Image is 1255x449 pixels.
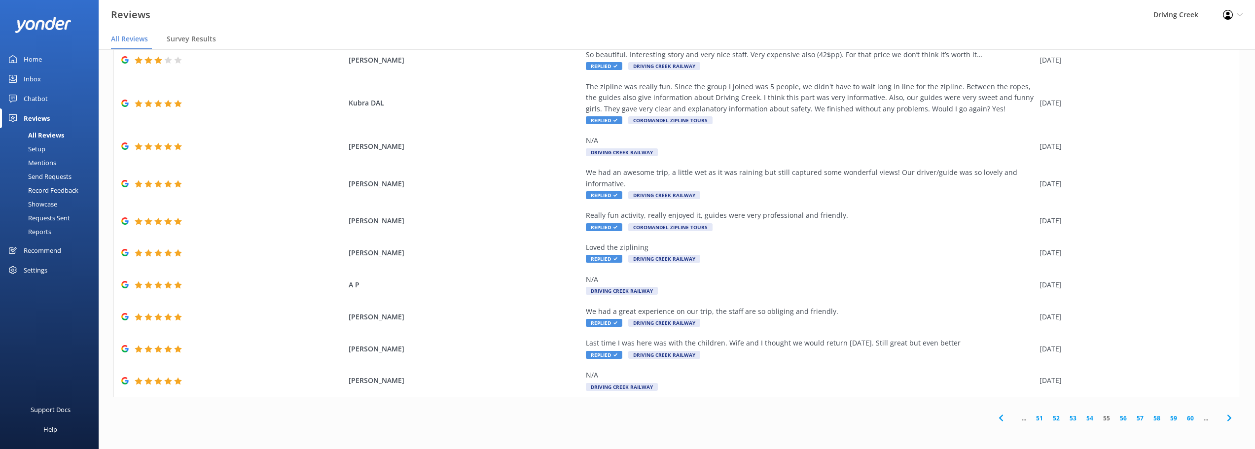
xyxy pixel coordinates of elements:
[1199,414,1213,423] span: ...
[24,108,50,128] div: Reviews
[6,211,99,225] a: Requests Sent
[1040,215,1227,226] div: [DATE]
[6,142,99,156] a: Setup
[628,351,700,359] span: Driving Creek Railway
[6,156,99,170] a: Mentions
[6,211,70,225] div: Requests Sent
[1081,414,1098,423] a: 54
[349,279,581,290] span: A P
[15,17,72,33] img: yonder-white-logo.png
[628,62,700,70] span: Driving Creek Railway
[1040,55,1227,66] div: [DATE]
[586,287,658,295] span: Driving Creek Railway
[6,183,99,197] a: Record Feedback
[586,167,1035,189] div: We had an awesome trip, a little wet as it was raining but still captured some wonderful views! O...
[349,178,581,189] span: [PERSON_NAME]
[586,319,622,327] span: Replied
[6,156,56,170] div: Mentions
[1040,375,1227,386] div: [DATE]
[24,241,61,260] div: Recommend
[1040,247,1227,258] div: [DATE]
[349,247,581,258] span: [PERSON_NAME]
[24,89,48,108] div: Chatbot
[586,351,622,359] span: Replied
[349,311,581,322] span: [PERSON_NAME]
[349,375,581,386] span: [PERSON_NAME]
[1040,344,1227,354] div: [DATE]
[628,223,713,231] span: Coromandel Zipline Tours
[6,183,78,197] div: Record Feedback
[586,81,1035,114] div: The zipline was really fun. Since the group I joined was 5 people, we didn't have to wait long in...
[6,225,51,239] div: Reports
[586,210,1035,221] div: Really fun activity, really enjoyed it, guides were very professional and friendly.
[586,338,1035,348] div: Last time I was here was with the children. Wife and I thought we would return [DATE]. Still grea...
[1098,414,1115,423] a: 55
[586,191,622,199] span: Replied
[6,170,99,183] a: Send Requests
[1148,414,1165,423] a: 58
[349,215,581,226] span: [PERSON_NAME]
[586,223,622,231] span: Replied
[586,383,658,391] span: Driving Creek Railway
[349,141,581,152] span: [PERSON_NAME]
[586,62,622,70] span: Replied
[24,260,47,280] div: Settings
[1048,414,1065,423] a: 52
[43,419,57,439] div: Help
[1065,414,1081,423] a: 53
[1165,414,1182,423] a: 59
[1031,414,1048,423] a: 51
[6,197,99,211] a: Showcase
[628,116,713,124] span: Coromandel Zipline Tours
[31,400,71,419] div: Support Docs
[586,255,622,263] span: Replied
[1040,279,1227,290] div: [DATE]
[167,34,216,44] span: Survey Results
[1040,311,1227,322] div: [DATE]
[6,197,57,211] div: Showcase
[6,128,99,142] a: All Reviews
[111,7,150,23] h3: Reviews
[586,242,1035,253] div: Loved the ziplining
[111,34,148,44] span: All Reviews
[1182,414,1199,423] a: 60
[6,142,45,156] div: Setup
[1115,414,1132,423] a: 56
[6,128,64,142] div: All Reviews
[1040,178,1227,189] div: [DATE]
[24,69,41,89] div: Inbox
[349,98,581,108] span: Kubra DAL
[1040,98,1227,108] div: [DATE]
[586,274,1035,285] div: N/A
[6,225,99,239] a: Reports
[586,116,622,124] span: Replied
[628,319,700,327] span: Driving Creek Railway
[349,55,581,66] span: [PERSON_NAME]
[1017,414,1031,423] span: ...
[24,49,42,69] div: Home
[586,49,1035,60] div: So beautiful. Interesting story and very nice staff. Very expensive also (42$pp). For that price ...
[628,191,700,199] span: Driving Creek Railway
[586,135,1035,146] div: N/A
[586,148,658,156] span: Driving Creek Railway
[1040,141,1227,152] div: [DATE]
[1132,414,1148,423] a: 57
[586,370,1035,380] div: N/A
[349,344,581,354] span: [PERSON_NAME]
[586,306,1035,317] div: We had a great experience on our trip, the staff are so obliging and friendly.
[6,170,72,183] div: Send Requests
[628,255,700,263] span: Driving Creek Railway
